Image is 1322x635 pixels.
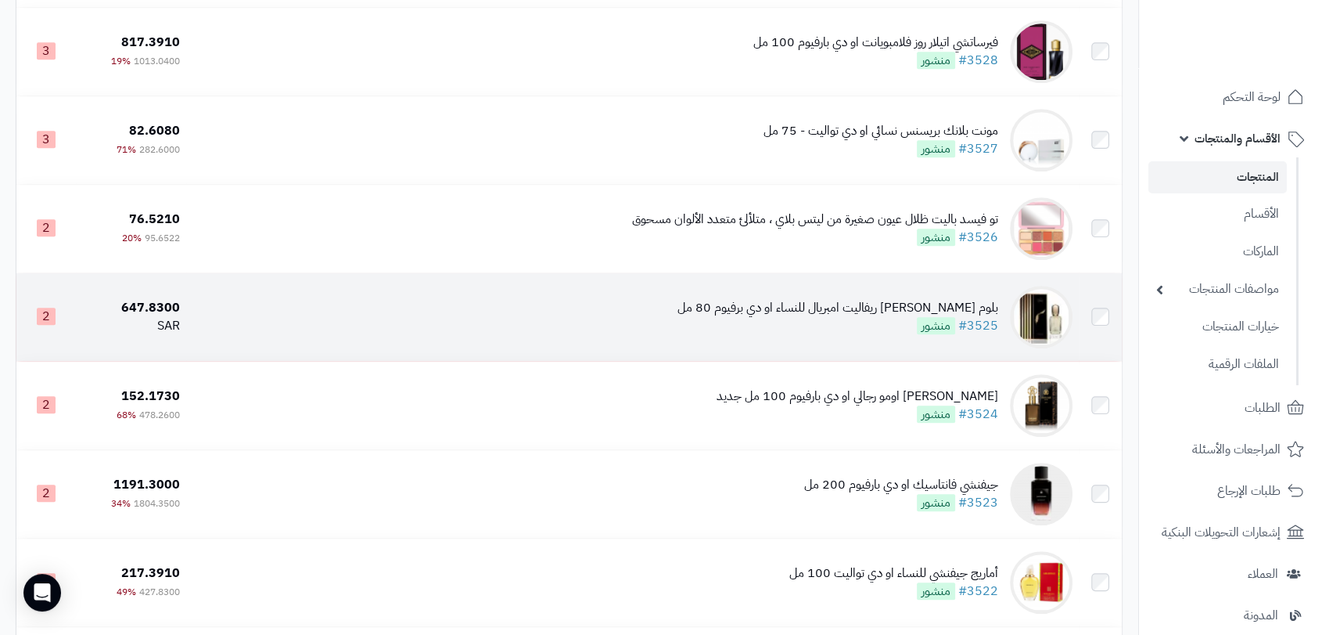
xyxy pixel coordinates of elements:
a: لوحة التحكم [1148,78,1313,116]
span: 3 [37,42,56,60]
span: المدونة [1244,604,1278,626]
a: المدونة [1148,597,1313,634]
a: الأقسام [1148,197,1287,231]
span: 19% [111,54,131,68]
a: خيارات المنتجات [1148,310,1287,344]
span: طلبات الإرجاع [1217,480,1281,502]
span: منشور [917,140,955,157]
span: 76.5210 [129,210,180,229]
span: 1804.3500 [134,496,180,511]
div: Open Intercom Messenger [23,574,61,612]
img: مونت بلانك بريسنس نسائي او دي تواليت - 75 مل [1010,109,1072,171]
span: منشور [917,583,955,600]
span: 49% [117,585,136,599]
img: فيرساتشي اتيلار روز فلامبويانت او دي بارفيوم 100 مل [1010,20,1072,83]
span: 478.2600 [139,408,180,422]
a: المراجعات والأسئلة [1148,431,1313,468]
a: #3526 [958,228,998,247]
span: 2 [37,308,56,325]
img: logo-2.png [1216,44,1307,77]
div: [PERSON_NAME] اومو رجالي او دي بارفيوم 100 مل جديد [717,388,998,406]
a: #3522 [958,582,998,601]
div: بلوم [PERSON_NAME] ريفاليت امبريال للنساء او دي برفيوم 80 مل [677,299,998,317]
img: تو فيسد باليت ظلال عيون صغيرة من ليتس بلاي ، متلألئ متعدد الألوان مسحوق [1010,197,1072,260]
a: الملفات الرقمية [1148,348,1287,381]
a: #3527 [958,139,998,158]
span: 427.8300 [139,585,180,599]
span: منشور [917,52,955,69]
span: 282.6000 [139,143,180,157]
div: جيفنشي فانتاسيك او دي بارفيوم 200 مل [804,476,998,494]
span: العملاء [1248,563,1278,585]
div: أماريج جيفنشي للنساء او دي تواليت 100 مل [789,565,998,583]
a: الطلبات [1148,389,1313,427]
span: 152.1730 [121,387,180,406]
span: 71% [117,143,136,157]
span: 3 [37,131,56,148]
div: تو فيسد باليت ظلال عيون صغيرة من ليتس بلاي ، متلألئ متعدد الألوان مسحوق [632,211,998,229]
span: 817.3910 [121,33,180,52]
a: #3524 [958,405,998,424]
span: المراجعات والأسئلة [1192,438,1281,460]
a: العملاء [1148,555,1313,593]
span: إشعارات التحويلات البنكية [1162,521,1281,543]
img: أماريج جيفنشي للنساء او دي تواليت 100 مل [1010,551,1072,614]
span: منشور [917,317,955,334]
a: طلبات الإرجاع [1148,472,1313,510]
span: الأقسام والمنتجات [1194,128,1281,150]
div: مونت بلانك بريسنس نسائي او دي تواليت - 75 مل [763,122,998,140]
a: #3525 [958,316,998,335]
a: إشعارات التحويلات البنكية [1148,514,1313,551]
span: 95.6522 [145,231,180,245]
a: الماركات [1148,235,1287,269]
a: #3523 [958,493,998,512]
span: 2 [37,485,56,502]
span: 68% [117,408,136,422]
span: 20% [122,231,142,245]
img: بلوم امبريشن ريفاليت امبريال للنساء او دي برفيوم 80 مل [1010,286,1072,348]
div: 647.8300 [82,299,180,317]
a: #3528 [958,51,998,70]
a: مواصفات المنتجات [1148,272,1287,306]
span: 1191.3000 [113,475,180,494]
span: 2 [37,219,56,236]
a: المنتجات [1148,161,1287,193]
span: 217.3910 [121,564,180,583]
span: منشور [917,229,955,246]
span: 82.6080 [129,121,180,140]
span: منشور [917,406,955,423]
img: روبيرتو كافالي اومو رجالي او دي بارفيوم 100 مل جديد [1010,374,1072,437]
span: الطلبات [1245,397,1281,419]
span: 2 [37,396,56,413]
span: 1013.0400 [134,54,180,68]
img: جيفنشي فانتاسيك او دي بارفيوم 200 مل [1010,463,1072,525]
span: لوحة التحكم [1223,86,1281,108]
div: SAR [82,317,180,335]
div: فيرساتشي اتيلار روز فلامبويانت او دي بارفيوم 100 مل [753,34,998,52]
span: 34% [111,496,131,511]
span: منشور [917,494,955,511]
